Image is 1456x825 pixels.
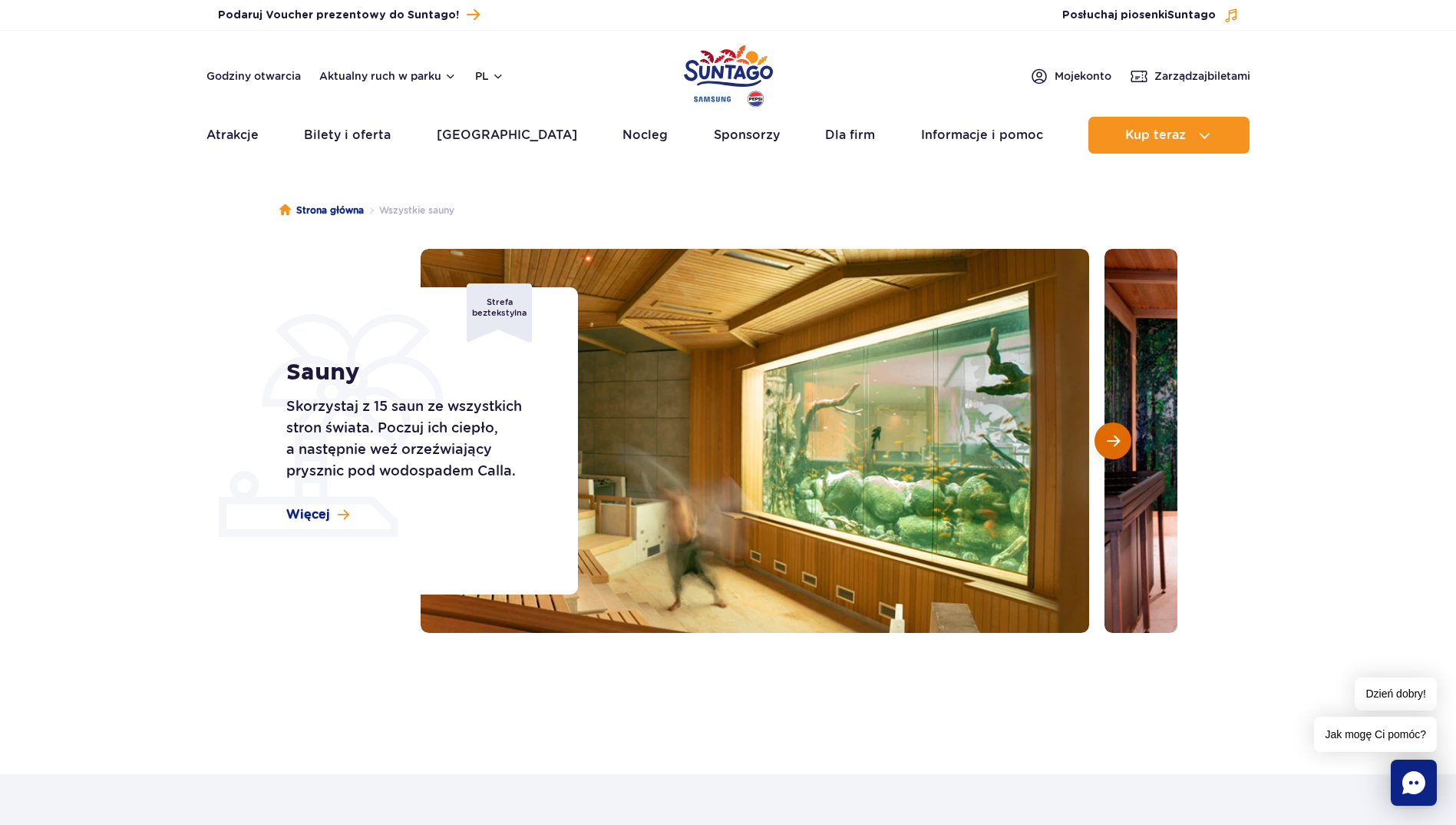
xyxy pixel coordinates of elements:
h1: Sauny [286,359,543,386]
a: Bilety i oferta [304,117,391,154]
span: Podaruj Voucher prezentowy do Suntago! [218,8,459,23]
span: Jak mogę Ci pomóc? [1314,717,1437,752]
button: Następny slajd [1094,422,1131,459]
a: Park of Poland [684,38,773,109]
span: Moje konto [1055,68,1111,84]
span: Kup teraz [1125,128,1186,142]
span: Zarządzaj biletami [1154,68,1250,84]
div: Chat [1391,760,1437,806]
button: Aktualny ruch w parku [319,70,457,82]
a: Sponsorzy [714,117,780,154]
button: Kup teraz [1088,117,1250,154]
a: Dla firm [825,117,875,154]
div: Strefa beztekstylna [467,283,532,343]
li: Wszystkie sauny [364,203,454,218]
a: Informacje i pomoc [921,117,1043,154]
a: Zarządzajbiletami [1130,67,1250,85]
a: Podaruj Voucher prezentowy do Suntago! [218,5,480,25]
button: Posłuchaj piosenkiSuntago [1062,8,1239,23]
a: Godziny otwarcia [206,68,301,84]
a: Mojekonto [1030,67,1111,85]
p: Skorzystaj z 15 saun ze wszystkich stron świata. Poczuj ich ciepło, a następnie weź orzeźwiający ... [286,396,543,482]
a: Nocleg [622,117,668,154]
span: Posłuchaj piosenki [1062,8,1216,23]
a: [GEOGRAPHIC_DATA] [437,117,577,154]
img: Sauna w strefie Relax z dużym akwarium na ścianie, przytulne wnętrze i drewniane ławki [421,249,1089,633]
span: Suntago [1167,10,1216,21]
span: Więcej [286,506,330,523]
span: Dzień dobry! [1355,678,1437,711]
a: Atrakcje [206,117,259,154]
a: Więcej [286,506,349,523]
a: Strona główna [279,203,364,218]
button: pl [475,68,504,84]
